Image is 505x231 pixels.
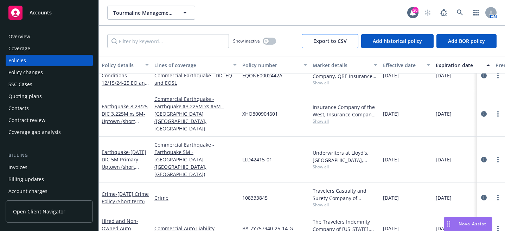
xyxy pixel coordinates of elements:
a: Switch app [469,6,483,20]
div: Policies [8,55,26,66]
button: Add historical policy [361,34,434,48]
a: more [494,71,502,80]
span: [DATE] [436,156,452,163]
span: Tourmaline Management LLC [113,9,174,17]
a: Earthquake [102,103,148,132]
div: Market details [313,62,370,69]
div: Quoting plans [8,91,42,102]
span: EQONE0002442A [242,72,282,79]
a: Invoices [6,162,93,173]
a: Coverage gap analysis [6,127,93,138]
div: Lines of coverage [154,62,229,69]
div: Expiration date [436,62,482,69]
span: [DATE] [383,72,399,79]
div: Contract review [8,115,45,126]
a: Commercial Earthquake - Earthquake $3.225M xs $5M - [GEOGRAPHIC_DATA] ([GEOGRAPHIC_DATA], [GEOGRA... [154,95,237,132]
a: circleInformation [480,155,488,164]
a: Contacts [6,103,93,114]
a: Contract review [6,115,93,126]
div: Underwriters at Lloyd's, [GEOGRAPHIC_DATA], [PERSON_NAME] of [GEOGRAPHIC_DATA], [GEOGRAPHIC_DATA] [313,149,377,164]
div: Drag to move [444,217,453,231]
span: [DATE] [383,110,399,117]
a: circleInformation [480,110,488,118]
button: Effective date [380,57,433,73]
span: XHO800904601 [242,110,278,117]
button: Policy number [239,57,310,73]
span: [DATE] [436,194,452,201]
a: Overview [6,31,93,42]
span: - [DATE] Crime Policy (Short term) [102,191,149,205]
span: Show inactive [233,38,260,44]
a: Report a Bug [437,6,451,20]
a: Commercial Earthquake - Earthquake 5M -[GEOGRAPHIC_DATA] ([GEOGRAPHIC_DATA], [GEOGRAPHIC_DATA]) [154,141,237,178]
a: Search [453,6,467,20]
div: Travelers Casualty and Surety Company of America, Travelers Insurance [313,187,377,202]
a: Coverage [6,43,93,54]
span: Open Client Navigator [13,208,65,215]
span: 108333845 [242,194,268,201]
span: Add BOR policy [448,38,485,44]
a: Accounts [6,3,93,23]
button: Policy details [99,57,152,73]
a: Crime [102,191,149,205]
a: circleInformation [480,193,488,202]
div: Coverage gap analysis [8,127,61,138]
button: Add BOR policy [436,34,497,48]
div: Account charges [8,186,47,197]
span: [DATE] [383,156,399,163]
div: Policy changes [8,67,43,78]
div: Policy number [242,62,299,69]
a: Quoting plans [6,91,93,102]
span: [DATE] [436,72,452,79]
div: Billing [6,152,93,159]
span: [DATE] [383,194,399,201]
button: Nova Assist [444,217,492,231]
span: LLD42415-01 [242,156,272,163]
div: Coverage [8,43,30,54]
a: Policies [6,55,93,66]
a: SSC Cases [6,79,93,90]
a: circleInformation [480,71,488,80]
a: Earthquake [102,149,146,178]
span: Show all [313,164,377,170]
button: Expiration date [433,57,493,73]
div: Overview [8,31,30,42]
div: SSC Cases [8,79,32,90]
div: Insurance Company of the West, Insurance Company of the West (ICW), Amwins [313,103,377,118]
span: Show all [313,80,377,86]
a: Commercial Earthquake - DIC-EQ and EQSL [154,72,237,86]
a: Policy changes [6,67,93,78]
span: Nova Assist [459,221,486,227]
button: Tourmaline Management LLC [107,6,195,20]
div: Effective date [383,62,422,69]
span: [DATE] [436,110,452,117]
span: Accounts [30,10,52,15]
span: Show all [313,118,377,124]
a: Start snowing [421,6,435,20]
a: Billing updates [6,174,93,185]
div: Contacts [8,103,29,114]
button: Market details [310,57,380,73]
div: 20 [412,7,418,13]
button: Lines of coverage [152,57,239,73]
span: Add historical policy [373,38,422,44]
input: Filter by keyword... [107,34,229,48]
a: Account charges [6,186,93,197]
span: Export to CSV [313,38,347,44]
a: more [494,155,502,164]
div: Billing updates [8,174,44,185]
a: more [494,110,502,118]
a: more [494,193,502,202]
span: Show all [313,202,377,208]
button: Export to CSV [302,34,358,48]
div: Policy details [102,62,141,69]
div: Invoices [8,162,27,173]
a: Crime [154,194,237,201]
